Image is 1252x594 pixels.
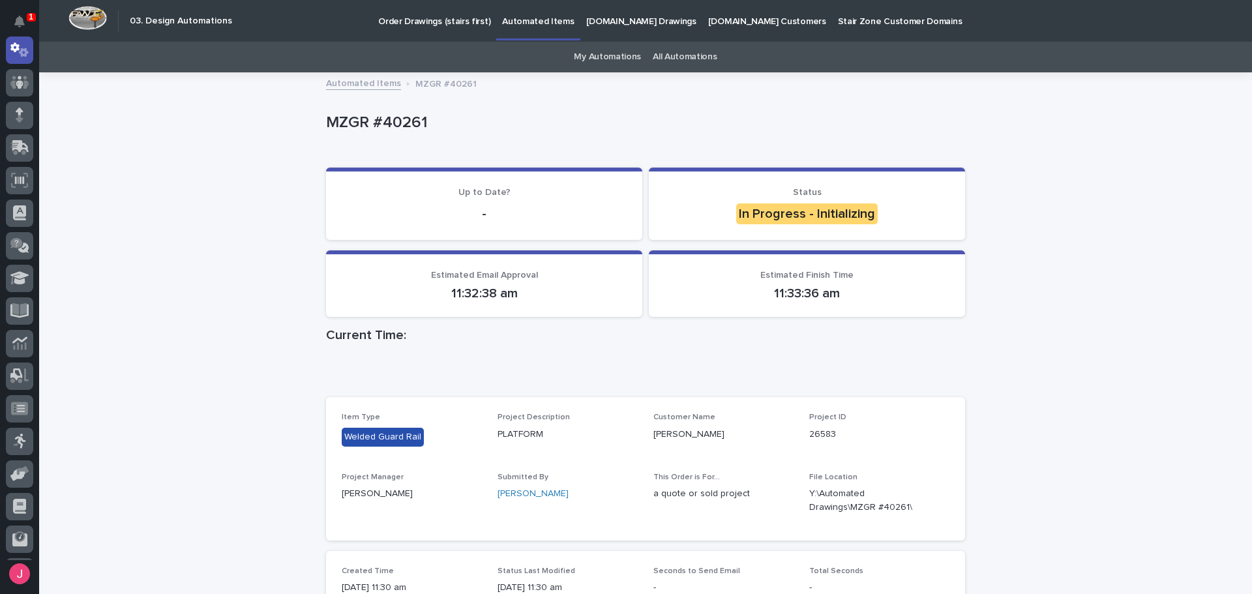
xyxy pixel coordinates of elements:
span: Seconds to Send Email [653,567,740,575]
a: My Automations [574,42,641,72]
span: Status Last Modified [498,567,575,575]
p: - [342,206,627,222]
p: MZGR #40261 [326,113,960,132]
span: Project Manager [342,473,404,481]
div: In Progress - Initializing [736,203,878,224]
button: Notifications [6,8,33,35]
div: Welded Guard Rail [342,428,424,447]
span: Project ID [809,413,846,421]
p: 26583 [809,428,949,441]
a: Automated Items [326,75,401,90]
span: Submitted By [498,473,548,481]
span: Item Type [342,413,380,421]
: Y:\Automated Drawings\MZGR #40261\ [809,487,918,514]
span: This Order is For... [653,473,720,481]
span: Total Seconds [809,567,863,575]
p: 11:33:36 am [664,286,949,301]
p: 1 [29,12,33,22]
p: MZGR #40261 [415,76,477,90]
p: [PERSON_NAME] [653,428,794,441]
p: a quote or sold project [653,487,794,501]
span: Up to Date? [458,188,511,197]
a: All Automations [653,42,717,72]
h1: Current Time: [326,327,965,343]
a: [PERSON_NAME] [498,487,569,501]
div: Notifications1 [16,16,33,37]
span: File Location [809,473,857,481]
p: 11:32:38 am [342,286,627,301]
img: Workspace Logo [68,6,107,30]
p: [PERSON_NAME] [342,487,482,501]
p: PLATFORM [498,428,638,441]
span: Estimated Email Approval [431,271,538,280]
h2: 03. Design Automations [130,16,232,27]
span: Estimated Finish Time [760,271,854,280]
button: users-avatar [6,560,33,587]
span: Created Time [342,567,394,575]
span: Customer Name [653,413,715,421]
span: Status [793,188,822,197]
span: Project Description [498,413,570,421]
iframe: Current Time: [326,348,965,397]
